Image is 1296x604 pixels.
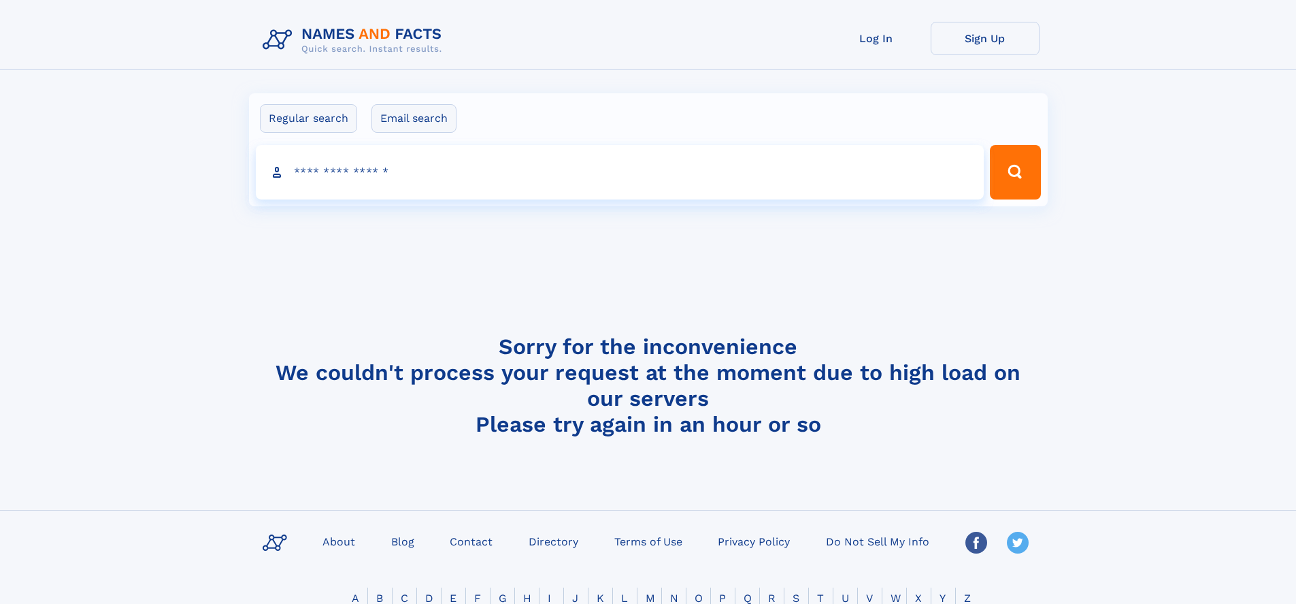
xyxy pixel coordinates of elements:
a: Blog [386,531,420,551]
a: Privacy Policy [712,531,795,551]
a: About [317,531,361,551]
a: Log In [822,22,931,55]
label: Regular search [260,104,357,133]
img: Twitter [1007,532,1029,554]
button: Search Button [990,145,1040,200]
input: search input [256,145,984,200]
img: Logo Names and Facts [257,22,453,59]
label: Email search [371,104,456,133]
a: Sign Up [931,22,1040,55]
a: Directory [523,531,584,551]
a: Contact [444,531,498,551]
a: Do Not Sell My Info [820,531,935,551]
a: Terms of Use [609,531,688,551]
img: Facebook [965,532,987,554]
h4: Sorry for the inconvenience We couldn't process your request at the moment due to high load on ou... [257,334,1040,437]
